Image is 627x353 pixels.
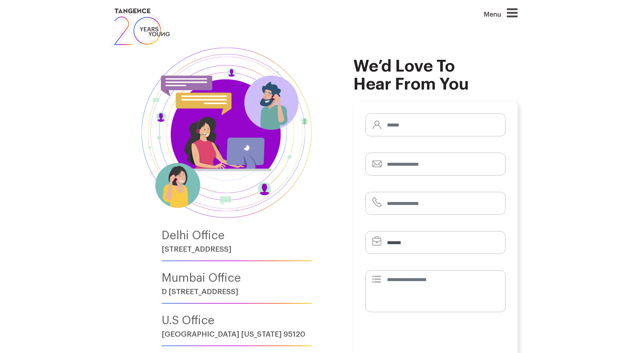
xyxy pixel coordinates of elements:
h6: D [STREET_ADDRESS] [162,288,312,296]
h4: Mumbai Office [162,272,312,284]
h2: We’d Love to Hear From You [353,58,518,93]
h6: [GEOGRAPHIC_DATA] [US_STATE] 95120 [162,330,312,338]
img: logo SVG [109,7,170,49]
h4: Delhi Office [162,229,312,242]
iframe: reCAPTCHA [386,323,485,348]
h4: U.S Office [162,314,312,327]
h6: [STREET_ADDRESS] [162,245,312,253]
